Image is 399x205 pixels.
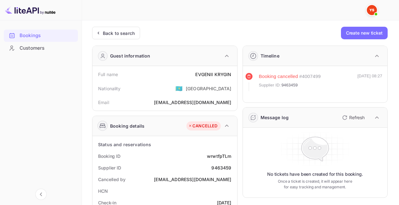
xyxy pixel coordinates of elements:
div: Bookings [4,30,78,42]
div: Customers [20,45,75,52]
a: Bookings [4,30,78,41]
img: LiteAPI logo [5,5,56,15]
div: [GEOGRAPHIC_DATA] [186,85,232,92]
p: Refresh [349,114,365,121]
div: Nationality [98,85,121,92]
div: Booking details [110,123,144,129]
span: 9463459 [281,82,298,88]
div: Timeline [261,53,279,59]
p: Once a ticket is created, it will appear here for easy tracking and management. [277,179,353,190]
div: # 4007499 [299,73,321,80]
button: Refresh [338,113,367,123]
div: Booking ID [98,153,120,159]
span: Supplier ID: [259,82,281,88]
div: [EMAIL_ADDRESS][DOMAIN_NAME] [154,176,231,183]
div: Booking cancelled [259,73,298,80]
span: United States [175,83,183,94]
div: Bookings [20,32,75,39]
div: Email [98,99,109,106]
img: Yandex Support [367,5,377,15]
div: CANCELLED [188,123,217,129]
button: Create new ticket [341,27,388,39]
div: Status and reservations [98,141,151,148]
div: wrwtfpTLm [207,153,231,159]
div: [EMAIL_ADDRESS][DOMAIN_NAME] [154,99,231,106]
div: [DATE] 08:27 [357,73,382,91]
div: Guest information [110,53,150,59]
div: Full name [98,71,118,78]
div: Cancelled by [98,176,126,183]
a: Customers [4,42,78,54]
div: Customers [4,42,78,54]
p: No tickets have been created for this booking. [267,171,363,177]
div: 9463459 [211,164,231,171]
div: Message log [261,114,289,121]
div: EVGENII KRYGIN [195,71,231,78]
button: Collapse navigation [35,189,47,200]
div: HCN [98,188,108,194]
div: Supplier ID [98,164,121,171]
div: Back to search [103,30,135,36]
